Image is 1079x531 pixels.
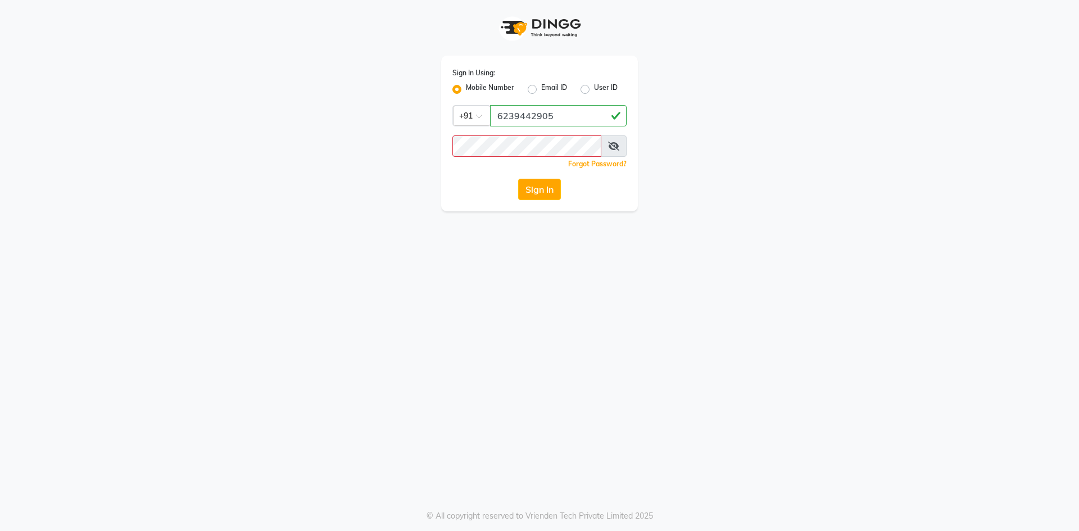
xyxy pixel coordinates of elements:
button: Sign In [518,179,561,200]
label: User ID [594,83,618,96]
input: Username [490,105,627,126]
img: logo1.svg [495,11,584,44]
label: Email ID [541,83,567,96]
input: Username [452,135,601,157]
a: Forgot Password? [568,160,627,168]
label: Sign In Using: [452,68,495,78]
label: Mobile Number [466,83,514,96]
